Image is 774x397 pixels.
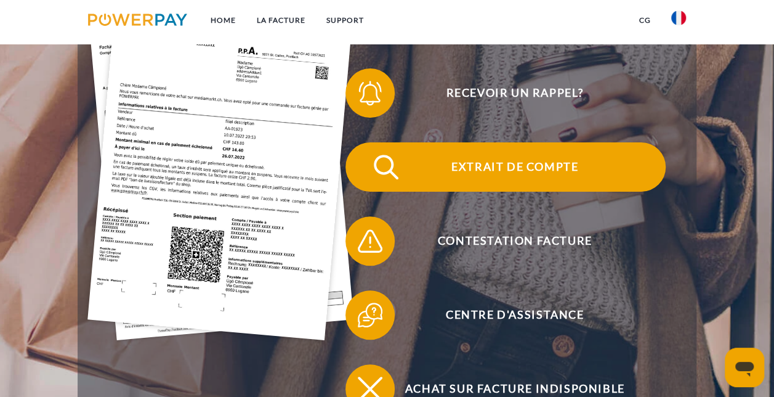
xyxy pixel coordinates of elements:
[88,14,187,26] img: logo-powerpay.svg
[246,9,316,31] a: LA FACTURE
[364,216,666,266] span: Contestation Facture
[200,9,246,31] a: Home
[345,68,666,118] button: Recevoir un rappel?
[316,9,374,31] a: Support
[364,68,666,118] span: Recevoir un rappel?
[355,226,385,256] img: qb_warning.svg
[364,290,666,340] span: Centre d'assistance
[725,348,764,387] iframe: Bouton de lancement de la fenêtre de messagerie
[364,142,666,192] span: Extrait de compte
[345,290,666,340] button: Centre d'assistance
[371,152,401,182] img: qb_search.svg
[355,300,385,330] img: qb_help.svg
[671,10,686,25] img: fr
[355,78,385,108] img: qb_bell.svg
[345,142,666,192] button: Extrait de compte
[628,9,661,31] a: CG
[345,216,666,266] button: Contestation Facture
